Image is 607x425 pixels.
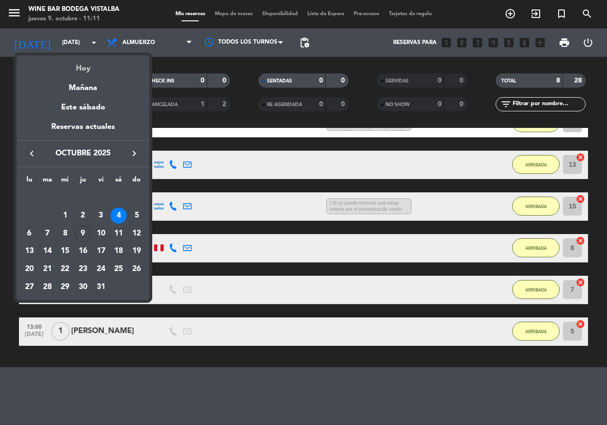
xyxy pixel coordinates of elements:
[39,226,55,242] div: 7
[92,225,110,243] td: 10 de octubre de 2025
[57,208,73,224] div: 1
[56,174,74,189] th: miércoles
[74,174,92,189] th: jueves
[128,207,146,225] td: 5 de octubre de 2025
[110,242,128,260] td: 18 de octubre de 2025
[75,243,91,259] div: 16
[93,261,109,277] div: 24
[129,208,145,224] div: 5
[92,260,110,278] td: 24 de octubre de 2025
[93,243,109,259] div: 17
[38,225,56,243] td: 7 de octubre de 2025
[93,226,109,242] div: 10
[26,148,37,159] i: keyboard_arrow_left
[75,279,91,295] div: 30
[20,174,38,189] th: lunes
[21,226,37,242] div: 6
[57,226,73,242] div: 8
[74,260,92,278] td: 23 de octubre de 2025
[38,260,56,278] td: 21 de octubre de 2025
[129,243,145,259] div: 19
[20,278,38,296] td: 27 de octubre de 2025
[38,174,56,189] th: martes
[129,226,145,242] div: 12
[21,279,37,295] div: 27
[20,242,38,260] td: 13 de octubre de 2025
[92,278,110,296] td: 31 de octubre de 2025
[39,261,55,277] div: 21
[93,208,109,224] div: 3
[57,243,73,259] div: 15
[57,279,73,295] div: 29
[39,243,55,259] div: 14
[74,207,92,225] td: 2 de octubre de 2025
[110,174,128,189] th: sábado
[20,189,146,207] td: OCT.
[110,226,127,242] div: 11
[17,94,149,121] div: Este sábado
[110,208,127,224] div: 4
[128,242,146,260] td: 19 de octubre de 2025
[74,225,92,243] td: 9 de octubre de 2025
[110,243,127,259] div: 18
[17,75,149,94] div: Mañana
[56,260,74,278] td: 22 de octubre de 2025
[39,279,55,295] div: 28
[74,242,92,260] td: 16 de octubre de 2025
[110,261,127,277] div: 25
[17,121,149,140] div: Reservas actuales
[126,147,143,160] button: keyboard_arrow_right
[20,260,38,278] td: 20 de octubre de 2025
[23,147,40,160] button: keyboard_arrow_left
[128,225,146,243] td: 12 de octubre de 2025
[92,174,110,189] th: viernes
[40,147,126,160] span: octubre 2025
[92,242,110,260] td: 17 de octubre de 2025
[17,55,149,75] div: Hoy
[110,225,128,243] td: 11 de octubre de 2025
[75,261,91,277] div: 23
[56,242,74,260] td: 15 de octubre de 2025
[38,278,56,296] td: 28 de octubre de 2025
[38,242,56,260] td: 14 de octubre de 2025
[129,148,140,159] i: keyboard_arrow_right
[21,243,37,259] div: 13
[57,261,73,277] div: 22
[110,207,128,225] td: 4 de octubre de 2025
[92,207,110,225] td: 3 de octubre de 2025
[129,261,145,277] div: 26
[128,174,146,189] th: domingo
[56,278,74,296] td: 29 de octubre de 2025
[128,260,146,278] td: 26 de octubre de 2025
[56,225,74,243] td: 8 de octubre de 2025
[75,226,91,242] div: 9
[74,278,92,296] td: 30 de octubre de 2025
[110,260,128,278] td: 25 de octubre de 2025
[56,207,74,225] td: 1 de octubre de 2025
[75,208,91,224] div: 2
[21,261,37,277] div: 20
[20,225,38,243] td: 6 de octubre de 2025
[93,279,109,295] div: 31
